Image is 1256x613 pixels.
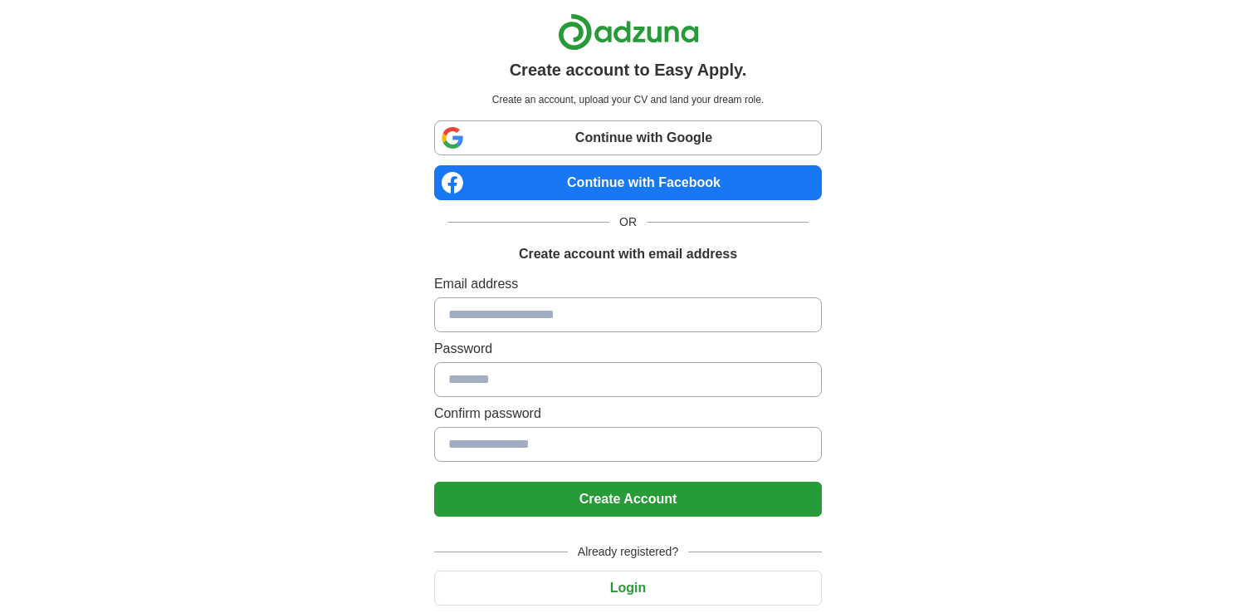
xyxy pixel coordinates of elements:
[434,581,822,595] a: Login
[434,120,822,155] a: Continue with Google
[434,339,822,359] label: Password
[434,404,822,424] label: Confirm password
[609,213,647,231] span: OR
[519,244,737,264] h1: Create account with email address
[510,57,747,82] h1: Create account to Easy Apply.
[437,92,819,107] p: Create an account, upload your CV and land your dream role.
[434,274,822,294] label: Email address
[434,571,822,606] button: Login
[558,13,699,51] img: Adzuna logo
[568,543,688,561] span: Already registered?
[434,482,822,517] button: Create Account
[434,165,822,200] a: Continue with Facebook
